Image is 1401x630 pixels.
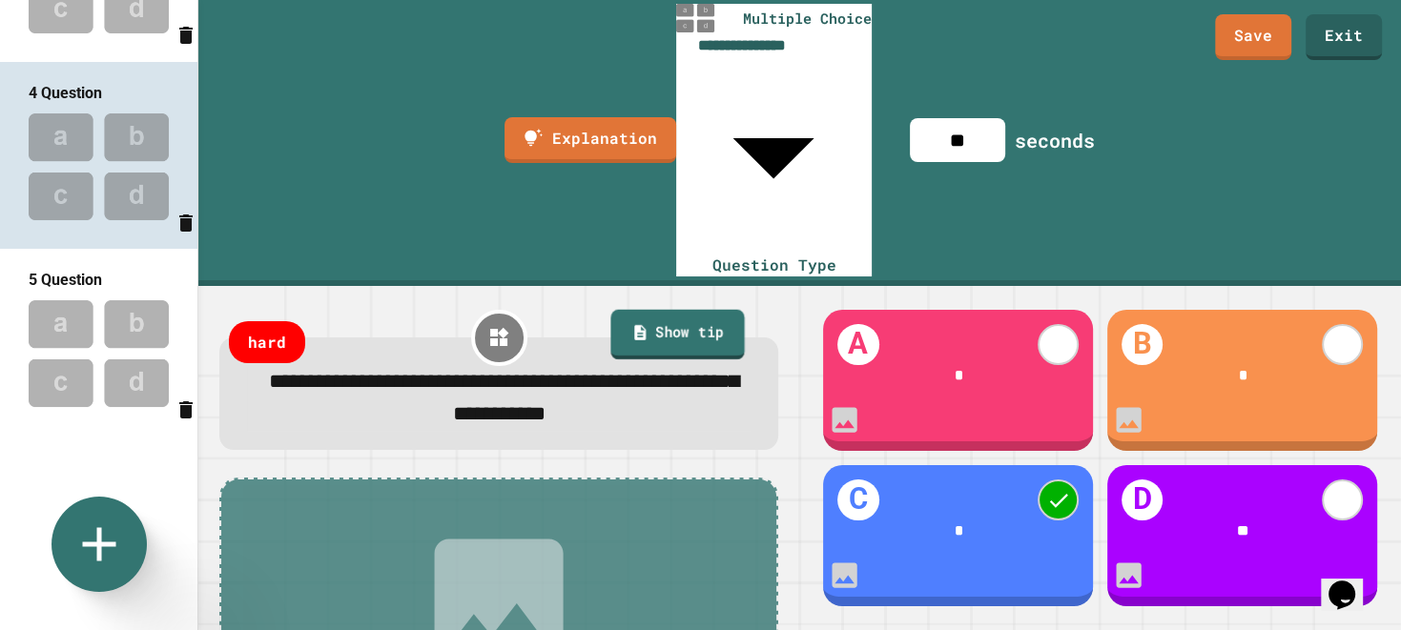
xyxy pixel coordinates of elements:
span: 4 Question [29,83,102,101]
h1: A [837,324,878,365]
h1: D [1122,479,1163,520]
a: Explanation [505,117,676,163]
a: Save [1215,14,1291,60]
span: Question Type [711,254,835,274]
span: 6 Question [29,457,102,476]
button: Delete question [175,16,197,52]
h1: C [837,479,878,520]
h1: B [1122,324,1163,365]
iframe: chat widget [1321,554,1382,611]
a: Show tip [611,310,745,359]
span: 5 Question [29,270,102,288]
a: Exit [1306,14,1382,60]
div: hard [229,321,305,363]
div: seconds [1015,126,1095,154]
img: multiple-choice-thumbnail.png [676,4,714,32]
button: Delete question [175,390,197,426]
span: Multiple Choice [743,8,872,30]
button: Delete question [175,203,197,239]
